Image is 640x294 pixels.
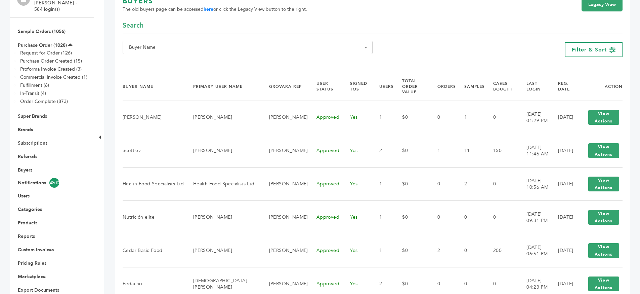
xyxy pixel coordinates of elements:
[485,201,518,234] td: 0
[308,201,342,234] td: Approved
[518,201,550,234] td: [DATE] 09:31 PM
[185,201,261,234] td: [PERSON_NAME]
[261,72,308,101] th: Grovara Rep
[550,168,576,201] td: [DATE]
[123,201,185,234] td: Nutrición elite
[261,101,308,134] td: [PERSON_NAME]
[456,234,485,267] td: 0
[588,110,619,125] button: View Actions
[18,42,67,48] a: Purchase Order (1028)
[518,101,550,134] td: [DATE] 01:29 PM
[572,46,607,53] span: Filter & Sort
[371,168,394,201] td: 1
[261,168,308,201] td: [PERSON_NAME]
[308,234,342,267] td: Approved
[49,178,59,188] span: 4800
[342,101,371,134] td: Yes
[185,101,261,134] td: [PERSON_NAME]
[518,72,550,101] th: Last Login
[342,234,371,267] td: Yes
[518,168,550,201] td: [DATE] 10:56 AM
[429,101,456,134] td: 0
[588,277,619,291] button: View Actions
[308,168,342,201] td: Approved
[394,168,429,201] td: $0
[518,234,550,267] td: [DATE] 06:51 PM
[485,134,518,168] td: 150
[588,177,619,191] button: View Actions
[20,98,68,105] a: Order Complete (873)
[18,287,59,293] a: Export Documents
[342,134,371,168] td: Yes
[371,72,394,101] th: Users
[456,72,485,101] th: Samples
[20,58,82,64] a: Purchase Order Created (15)
[485,72,518,101] th: Cases Bought
[18,273,46,280] a: Marketplace
[18,206,42,213] a: Categories
[18,233,35,240] a: Reports
[20,82,49,88] a: Fulfillment (6)
[18,247,54,253] a: Custom Invoices
[550,201,576,234] td: [DATE]
[20,90,46,97] a: In-Transit (4)
[123,21,143,30] span: Search
[18,178,86,188] a: Notifications4800
[588,243,619,258] button: View Actions
[123,41,373,54] span: Buyer Name
[342,72,371,101] th: Signed TOS
[261,234,308,267] td: [PERSON_NAME]
[308,134,342,168] td: Approved
[550,234,576,267] td: [DATE]
[308,101,342,134] td: Approved
[18,28,66,35] a: Sample Orders (1056)
[261,201,308,234] td: [PERSON_NAME]
[261,134,308,168] td: [PERSON_NAME]
[342,168,371,201] td: Yes
[342,201,371,234] td: Yes
[20,50,72,56] a: Request for Order (126)
[185,168,261,201] td: Health Food Specialists Ltd
[456,134,485,168] td: 11
[123,101,185,134] td: [PERSON_NAME]
[126,43,369,52] span: Buyer Name
[456,201,485,234] td: 0
[20,66,82,72] a: Proforma Invoice Created (3)
[371,201,394,234] td: 1
[123,6,307,13] span: The old buyers page can be accessed or click the Legacy View button to the right.
[18,167,32,173] a: Buyers
[204,6,213,12] a: here
[371,234,394,267] td: 1
[429,201,456,234] td: 0
[123,168,185,201] td: Health Food Specialists Ltd
[123,134,185,168] td: Scottlev
[18,193,30,199] a: Users
[588,210,619,225] button: View Actions
[429,72,456,101] th: Orders
[394,72,429,101] th: Total Order Value
[394,234,429,267] td: $0
[550,101,576,134] td: [DATE]
[123,72,185,101] th: Buyer Name
[18,140,47,146] a: Subscriptions
[394,101,429,134] td: $0
[577,72,623,101] th: Action
[18,113,47,119] a: Super Brands
[394,134,429,168] td: $0
[429,234,456,267] td: 2
[588,143,619,158] button: View Actions
[485,101,518,134] td: 0
[18,220,37,226] a: Products
[485,168,518,201] td: 0
[518,134,550,168] td: [DATE] 11:46 AM
[185,72,261,101] th: Primary User Name
[550,72,576,101] th: Reg. Date
[429,168,456,201] td: 0
[185,234,261,267] td: [PERSON_NAME]
[371,134,394,168] td: 2
[308,72,342,101] th: User Status
[18,260,46,266] a: Pricing Rules
[429,134,456,168] td: 1
[18,126,33,133] a: Brands
[394,201,429,234] td: $0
